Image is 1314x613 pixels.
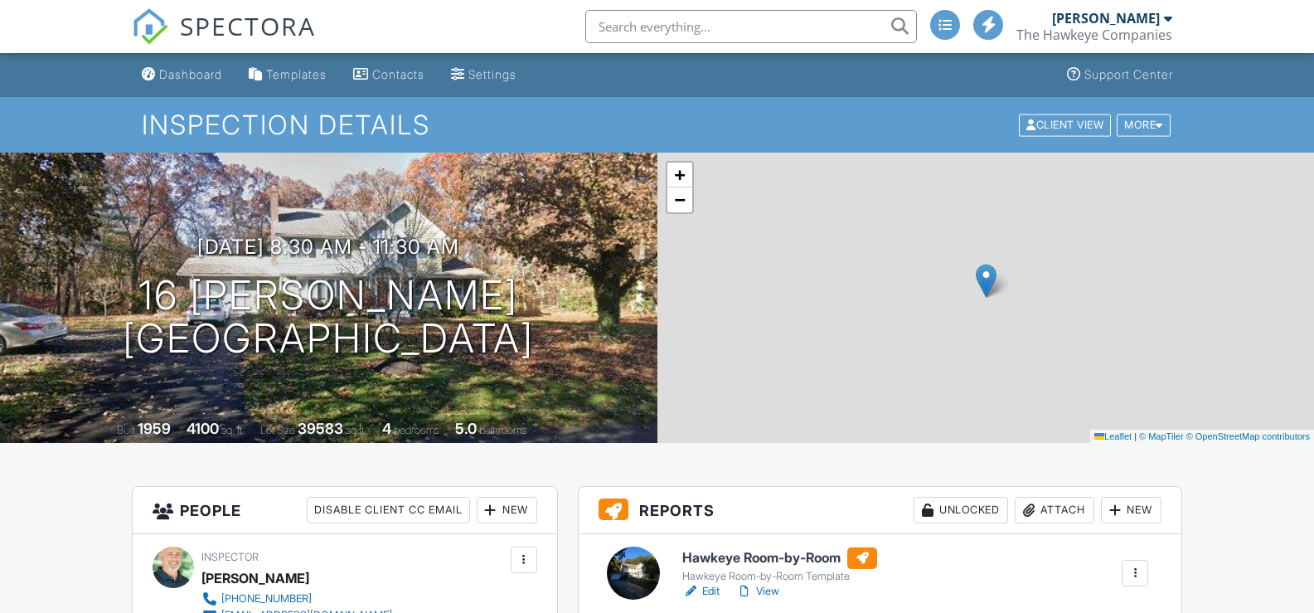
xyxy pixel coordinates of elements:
a: Client View [1017,118,1115,130]
span: − [674,189,685,210]
div: New [477,497,537,523]
h3: [DATE] 8:30 am - 11:30 am [197,236,459,258]
h1: 16 [PERSON_NAME] [GEOGRAPHIC_DATA] [123,274,534,362]
h6: Hawkeye Room-by-Room [682,547,877,569]
h3: People [133,487,557,534]
div: Client View [1019,114,1111,136]
input: Search everything... [585,10,917,43]
span: SPECTORA [180,8,316,43]
div: Support Center [1084,67,1173,81]
a: Contacts [347,60,431,90]
a: SPECTORA [132,22,316,57]
span: bathrooms [479,424,526,436]
a: Leaflet [1094,431,1132,441]
div: Settings [468,67,516,81]
div: 4 [382,420,391,437]
a: © MapTiler [1139,431,1184,441]
div: Contacts [372,67,424,81]
div: 39583 [298,420,343,437]
div: More [1117,114,1171,136]
img: Marker [976,264,996,298]
div: Attach [1015,497,1094,523]
a: Hawkeye Room-by-Room Hawkeye Room-by-Room Template [682,547,877,584]
a: Settings [444,60,523,90]
a: View [736,583,779,600]
a: Zoom out [667,187,692,212]
div: 4100 [187,420,219,437]
div: New [1101,497,1161,523]
span: | [1134,431,1137,441]
span: bedrooms [394,424,439,436]
div: Templates [266,67,327,81]
a: [PHONE_NUMBER] [201,591,392,607]
a: Templates [242,60,333,90]
div: Unlocked [914,497,1008,523]
div: Disable Client CC Email [307,497,470,523]
span: sq. ft. [221,424,245,436]
div: [PERSON_NAME] [1052,10,1160,27]
span: Built [117,424,135,436]
a: Support Center [1060,60,1180,90]
div: 1959 [138,420,171,437]
div: [PHONE_NUMBER] [221,592,312,606]
a: Edit [682,583,720,600]
div: 5.0 [455,420,477,437]
span: Inspector [201,551,259,563]
div: Dashboard [159,67,222,81]
span: + [674,164,685,185]
h1: Inspection Details [142,110,1171,139]
div: The Hawkeye Companies [1016,27,1172,43]
img: The Best Home Inspection Software - Spectora [132,8,168,45]
span: sq.ft. [346,424,366,436]
a: © OpenStreetMap contributors [1186,431,1310,441]
a: Zoom in [667,163,692,187]
h3: Reports [579,487,1182,534]
a: Dashboard [135,60,229,90]
div: Hawkeye Room-by-Room Template [682,570,877,583]
div: [PERSON_NAME] [201,566,309,591]
span: Lot Size [260,424,295,436]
